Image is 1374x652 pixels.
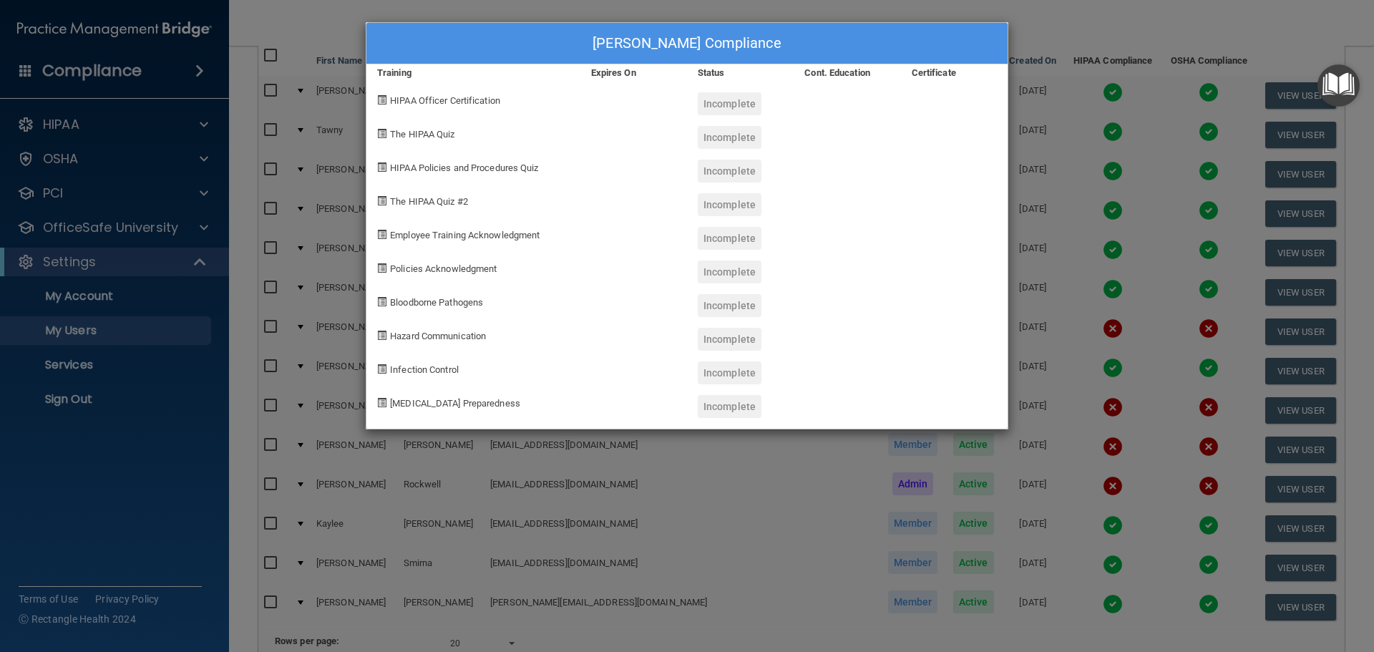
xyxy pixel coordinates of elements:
div: Cont. Education [794,64,900,82]
div: Incomplete [698,193,761,216]
span: Bloodborne Pathogens [390,297,483,308]
div: Incomplete [698,261,761,283]
div: Status [687,64,794,82]
div: Incomplete [698,361,761,384]
div: Incomplete [698,395,761,418]
span: HIPAA Officer Certification [390,95,500,106]
span: Policies Acknowledgment [390,263,497,274]
div: Certificate [901,64,1008,82]
span: [MEDICAL_DATA] Preparedness [390,398,520,409]
span: Hazard Communication [390,331,486,341]
div: Incomplete [698,92,761,115]
div: Incomplete [698,328,761,351]
span: Employee Training Acknowledgment [390,230,540,240]
div: Expires On [580,64,687,82]
span: Infection Control [390,364,459,375]
span: HIPAA Policies and Procedures Quiz [390,162,538,173]
span: The HIPAA Quiz #2 [390,196,468,207]
div: [PERSON_NAME] Compliance [366,23,1008,64]
div: Training [366,64,580,82]
iframe: Drift Widget Chat Controller [1126,550,1357,608]
button: Open Resource Center [1317,64,1360,107]
div: Incomplete [698,160,761,183]
div: Incomplete [698,126,761,149]
div: Incomplete [698,294,761,317]
span: The HIPAA Quiz [390,129,454,140]
div: Incomplete [698,227,761,250]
